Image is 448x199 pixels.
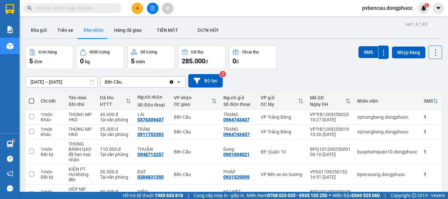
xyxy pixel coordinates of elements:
[7,26,13,33] img: solution-icon
[223,102,254,107] div: Số điện thoại
[100,112,131,117] div: 40.000 đ
[424,114,438,120] div: 1
[174,149,216,154] div: Bến Cầu
[261,172,303,177] div: VP Bến xe An Sương
[41,112,62,117] div: 1 món
[194,192,245,199] span: Cung cấp máy in - giấy in:
[357,149,417,154] div: buuphamquan10.dongphuoc
[137,132,164,137] div: 0911702392
[357,98,417,104] div: Nhân viên
[236,59,239,64] span: đ
[69,117,93,122] div: HKD
[7,185,13,191] span: message
[310,189,351,194] div: BPQ101109250048
[137,189,168,194] div: DIỆP
[137,174,164,180] div: 0384831350
[76,46,124,69] button: Khối lượng0kg
[310,112,351,117] div: VPTrB1209250020
[223,117,250,122] div: 0964743437
[174,192,216,197] div: Bến Cầu
[223,169,254,174] div: PHÁP
[233,57,236,65] span: 0
[385,192,386,199] span: |
[7,156,13,162] span: question-circle
[424,98,433,104] div: SMS
[147,3,158,14] button: file-add
[85,59,90,64] span: kg
[69,132,93,137] div: HKD
[169,79,174,85] svg: Clear value
[392,47,425,58] button: Nhập hàng
[223,95,254,100] div: Người gửi
[310,169,351,174] div: VPAS1109250152
[171,92,220,110] th: Toggle SortBy
[352,193,380,198] strong: 0369 525 060
[97,92,134,110] th: Toggle SortBy
[137,117,164,122] div: 0376309437
[174,172,216,177] div: Bến Cầu
[162,3,173,14] button: aim
[333,192,380,199] span: Miền Bắc
[135,6,140,10] span: plus
[137,147,168,152] div: THUẬN
[127,46,175,69] button: Số lượng5món
[257,92,307,110] th: Toggle SortBy
[34,59,42,64] span: đơn
[174,102,211,107] div: ĐC giao
[100,102,126,107] div: HTTT
[41,189,62,194] div: 1 món
[150,6,155,10] span: file-add
[188,192,189,199] span: |
[27,6,32,10] span: search
[357,172,417,177] div: bpansuong.dongphuoc
[424,149,438,154] div: 1
[436,5,441,11] span: caret-down
[137,102,168,108] div: Số điện thoại
[100,117,131,122] div: Tại văn phòng
[155,193,183,198] strong: 1900 633 818
[223,152,250,157] div: 0901604021
[100,152,131,157] div: Tại văn phòng
[41,174,62,180] div: Bất kỳ
[100,174,131,180] div: Tại văn phòng
[41,152,62,157] div: Bất kỳ
[412,193,416,198] span: copyright
[123,192,183,199] span: Hỗ trợ kỹ thuật:
[424,172,438,177] div: 1
[433,3,444,14] button: caret-down
[136,59,145,64] span: món
[174,129,216,134] div: Bến Cầu
[182,57,205,65] span: 285.000
[100,189,131,194] div: 50.000 đ
[39,50,57,54] div: Đơn hàng
[69,187,93,192] div: HÔP MP
[357,192,417,197] div: buuphamquan10.dongphuoc
[229,46,276,69] button: Chưa thu0đ
[425,3,428,8] span: 1
[223,127,254,132] div: TRANG
[122,79,123,85] input: Selected Bến Cầu.
[424,3,429,8] sup: 1
[109,22,147,38] button: Hàng đã giao
[7,170,13,177] span: notification
[310,102,345,107] div: Ngày ĐH
[310,95,345,100] div: Mã GD
[41,127,62,132] div: 1 món
[188,74,223,88] button: Bộ lọc
[36,5,113,12] input: Tìm tên, số ĐT hoặc mã đơn
[7,43,13,50] img: warehouse-icon
[80,57,84,65] span: 0
[69,127,93,132] div: THÙNG MP
[69,152,93,162] div: đã hẹn mai nhận
[310,127,351,132] div: VPTrB1209250019
[198,28,219,33] span: ĐƠN HỦY
[157,28,178,33] span: TIỀN MẶT
[191,50,203,54] div: Đã thu
[174,95,211,100] div: VP nhận
[357,114,417,120] div: vptrangbang.dongphuoc
[69,102,93,107] div: Ghi chú
[261,114,303,120] div: VP Trảng Bàng
[424,129,438,134] div: 1
[69,141,93,152] div: THÙNG BÁNH QAO
[137,127,168,132] div: TRÂM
